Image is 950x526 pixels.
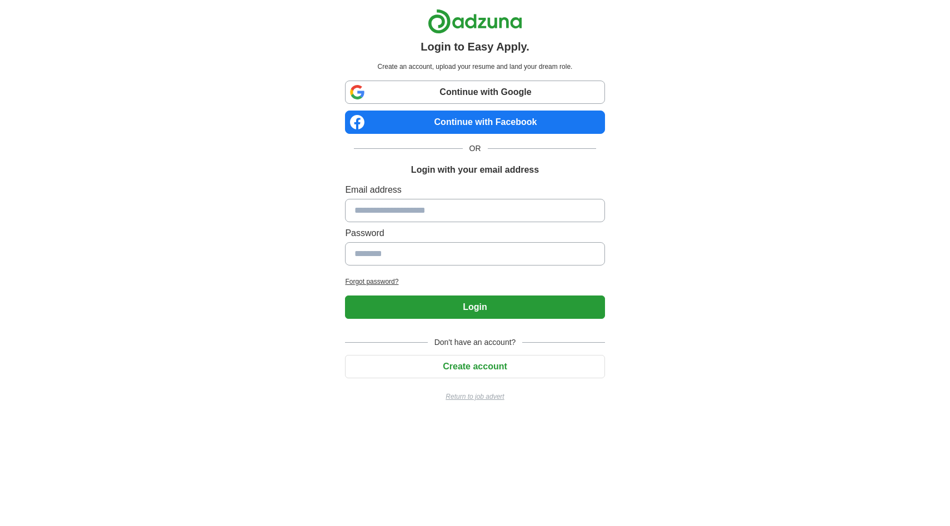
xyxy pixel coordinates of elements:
[345,295,604,319] button: Login
[345,183,604,197] label: Email address
[421,38,529,55] h1: Login to Easy Apply.
[411,163,539,177] h1: Login with your email address
[345,355,604,378] button: Create account
[428,337,523,348] span: Don't have an account?
[345,111,604,134] a: Continue with Facebook
[345,362,604,371] a: Create account
[345,277,604,287] a: Forgot password?
[463,143,488,154] span: OR
[428,9,522,34] img: Adzuna logo
[345,227,604,240] label: Password
[345,81,604,104] a: Continue with Google
[345,392,604,402] a: Return to job advert
[347,62,602,72] p: Create an account, upload your resume and land your dream role.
